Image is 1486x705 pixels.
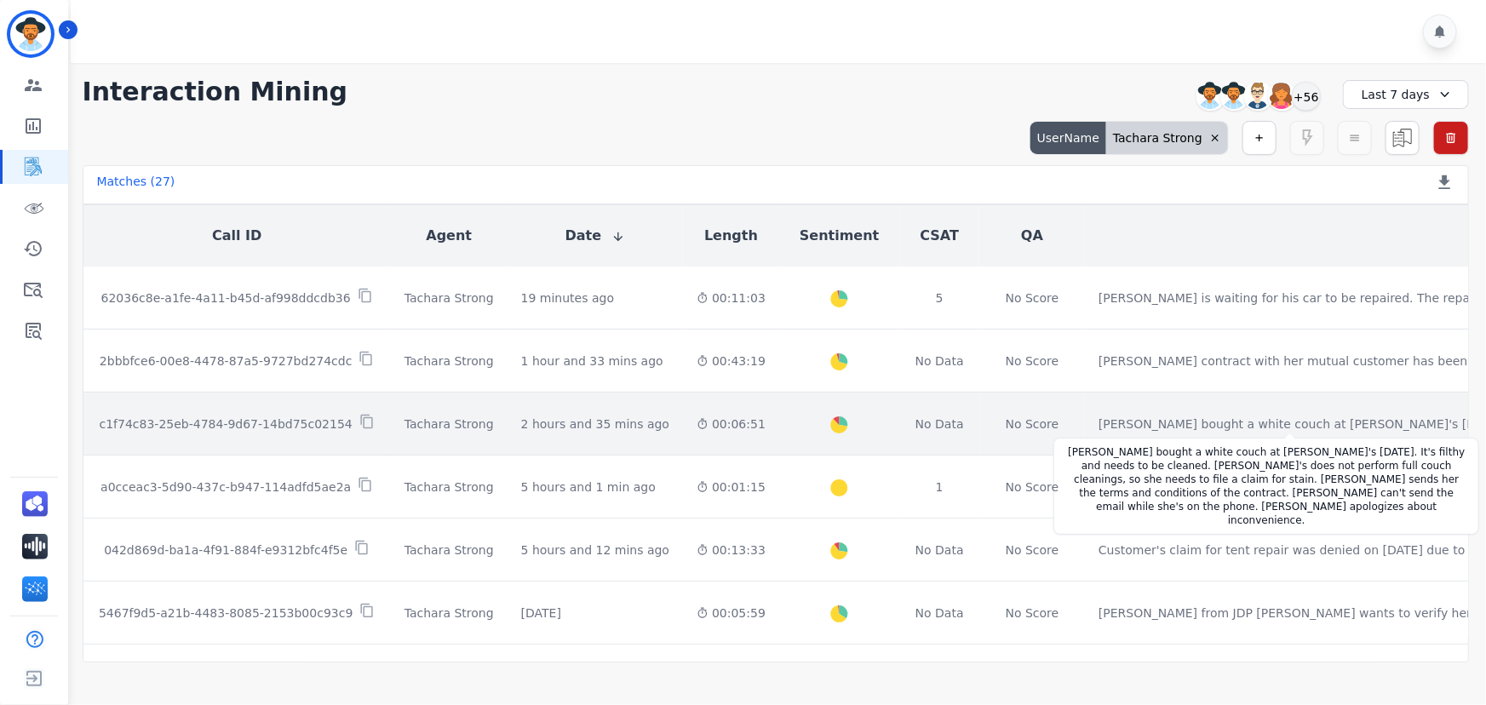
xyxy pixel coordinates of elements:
p: 2bbbfce6-00e8-4478-87a5-9727bd274cdc [100,352,353,370]
div: 5 hours and 1 min ago [521,479,656,496]
div: No Score [1006,289,1059,307]
div: Tachara Strong [404,605,494,622]
div: 00:05:59 [697,605,766,622]
div: No Score [1006,416,1059,433]
div: Matches ( 27 ) [97,173,175,197]
div: 19 minutes ago [521,289,614,307]
div: 1 [913,479,966,496]
div: 00:01:15 [697,479,766,496]
div: Tachara Strong [404,479,494,496]
div: No Data [913,605,966,622]
button: Length [704,226,758,246]
div: 1 hour and 33 mins ago [521,352,663,370]
div: Tachara Strong [404,416,494,433]
div: Tachara Strong [404,352,494,370]
p: a0cceac3-5d90-437c-b947-114adfd5ae2a [100,479,351,496]
div: Tachara Strong [1106,122,1228,154]
div: 5 hours and 12 mins ago [521,542,669,559]
div: 5 [913,289,966,307]
div: No Data [913,352,966,370]
div: 2 hours and 35 mins ago [521,416,669,433]
div: Last 7 days [1343,80,1469,109]
button: Sentiment [800,226,879,246]
div: Tachara Strong [404,542,494,559]
div: +56 [1292,82,1321,111]
p: 042d869d-ba1a-4f91-884f-e9312bfc4f5e [104,542,347,559]
p: 5467f9d5-a21b-4483-8085-2153b00c93c9 [99,605,353,622]
div: No Score [1006,542,1059,559]
div: No Score [1006,479,1059,496]
div: No Data [913,542,966,559]
div: No Score [1006,352,1059,370]
div: 00:06:51 [697,416,766,433]
button: QA [1021,226,1043,246]
div: [PERSON_NAME] bought a white couch at [PERSON_NAME]'s [DATE]. It's filthy and needs to be cleaned... [1064,445,1468,527]
div: [DATE] [521,605,561,622]
div: UserName [1030,122,1106,154]
p: 62036c8e-a1fe-4a11-b45d-af998ddcdb36 [101,289,351,307]
div: 00:13:33 [697,542,766,559]
img: Bordered avatar [10,14,51,54]
div: 00:43:19 [697,352,766,370]
p: c1f74c83-25eb-4784-9d67-14bd75c02154 [100,416,353,433]
div: 00:11:03 [697,289,766,307]
button: Agent [426,226,472,246]
button: Date [565,226,626,246]
div: No Score [1006,605,1059,622]
div: No Data [913,416,966,433]
button: Call ID [212,226,261,246]
h1: Interaction Mining [83,77,348,107]
button: CSAT [920,226,959,246]
div: Tachara Strong [404,289,494,307]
